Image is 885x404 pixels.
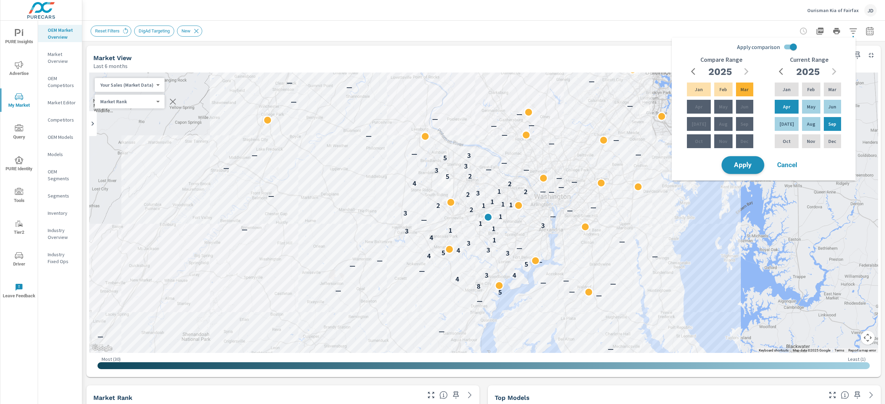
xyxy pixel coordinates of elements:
p: — [97,332,103,340]
div: OEM Market Overview [38,25,82,42]
p: [DATE] [780,121,794,127]
h6: Current Range [790,56,829,63]
p: 3 [486,246,490,254]
button: "Export Report to PDF" [813,24,827,38]
div: nav menu [0,21,38,307]
h5: Market View [93,54,132,61]
p: 2 [524,187,528,196]
p: — [529,121,534,129]
p: Apr [695,103,702,110]
button: Make Fullscreen [827,389,838,401]
p: 1 [509,201,513,209]
span: Cancel [773,162,801,168]
button: Make Fullscreen [426,389,437,401]
p: 1 [478,219,482,228]
p: Oct [783,138,791,145]
p: 1 [490,198,494,206]
div: Market Editor [38,97,82,108]
h5: Top Models [495,394,530,401]
p: — [464,349,470,358]
p: 1 [501,200,505,208]
h2: 2025 [708,66,732,78]
p: 4 [412,179,416,187]
p: Aug [807,121,815,127]
p: 3 [467,151,471,160]
p: — [491,122,497,130]
a: Open this area in Google Maps (opens a new window) [91,344,114,353]
p: — [652,252,658,260]
p: 5 [443,154,447,162]
p: — [291,97,297,106]
div: JD [864,4,877,17]
p: Dec [740,138,748,145]
span: DigAd Targeting [134,28,174,33]
p: 3 [506,249,510,257]
div: Your Sales (Market Data) [95,98,159,105]
p: OEM Segments [48,168,76,182]
p: — [590,203,596,211]
p: Mar [740,86,748,93]
div: Your Sales (Market Data) [95,82,159,88]
p: — [350,261,355,270]
p: 1 [499,212,502,221]
p: 5 [441,249,445,257]
p: Ourisman Kia of Fairfax [807,7,859,13]
p: Models [48,151,76,158]
img: Google [91,344,114,353]
p: Industry Overview [48,227,76,241]
p: OEM Competitors [48,75,76,89]
p: OEM Market Overview [48,27,76,40]
p: — [300,65,306,73]
p: — [537,258,542,266]
a: See more details in report [866,389,877,401]
p: — [502,131,507,139]
p: — [223,164,229,172]
button: Map camera controls [861,331,875,345]
p: Inventory [48,210,76,217]
a: Report a map error [848,348,876,352]
p: — [346,83,352,91]
p: — [477,297,483,305]
p: 2 [466,190,470,199]
p: — [610,279,616,288]
p: 2 [508,180,512,188]
span: New [177,28,195,33]
span: Find the biggest opportunities within your model lineup nationwide. [Source: Market registration ... [841,391,849,399]
p: — [550,212,556,220]
div: Industry Overview [38,225,82,242]
h6: Compare Range [700,56,743,63]
button: Apply [721,156,764,174]
span: PURE Identity [2,156,36,173]
p: — [596,291,602,299]
div: Inventory [38,208,82,218]
p: — [540,187,546,195]
p: Jun [740,103,748,110]
p: Sep [828,121,836,127]
div: Reset Filters [91,26,131,37]
p: Last 6 months [93,62,128,70]
p: Market Overview [48,51,76,65]
p: — [563,276,569,285]
p: — [549,139,555,147]
p: — [540,278,546,287]
p: 1 [448,226,452,234]
p: Jun [828,103,836,110]
p: Aug [719,121,727,127]
p: — [439,327,445,335]
span: PURE Insights [2,29,36,46]
p: Dec [828,138,836,145]
span: Apply comparison [737,43,780,51]
p: 4 [455,275,459,283]
p: — [639,353,645,361]
p: OEM Models [48,134,76,141]
p: — [287,78,292,87]
p: — [421,215,427,224]
button: Print Report [830,24,844,38]
p: 3 [467,239,471,247]
div: Market Overview [38,49,82,66]
button: Minimize Widget [866,50,877,61]
span: Apply [729,162,757,169]
p: Segments [48,192,76,199]
p: May [719,103,728,110]
p: — [516,244,522,252]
